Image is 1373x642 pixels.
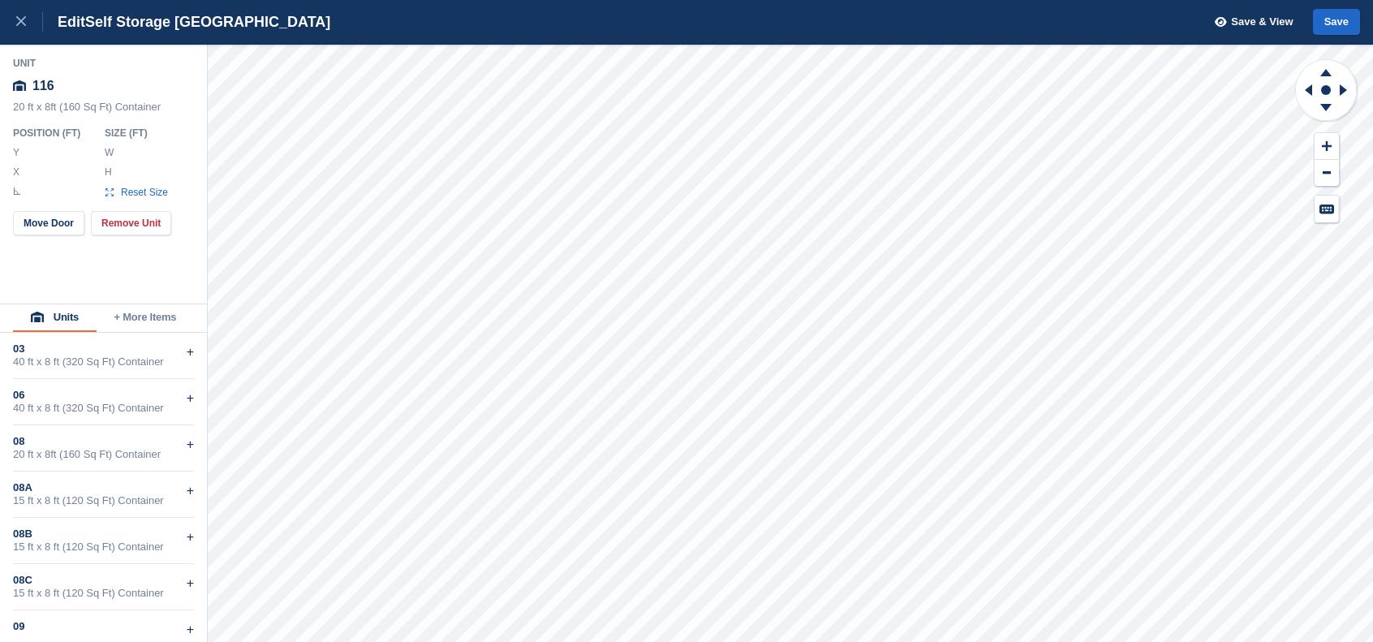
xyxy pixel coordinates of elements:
[13,101,195,122] div: 20 ft x 8ft (160 Sq Ft) Container
[13,481,194,494] div: 08A
[1315,196,1339,222] button: Keyboard Shortcuts
[13,127,92,140] div: Position ( FT )
[187,343,194,362] div: +
[13,448,194,461] div: 20 ft x 8ft (160 Sq Ft) Container
[187,435,194,455] div: +
[13,379,194,425] div: 0640 ft x 8 ft (320 Sq Ft) Container+
[13,564,194,610] div: 08C15 ft x 8 ft (120 Sq Ft) Container+
[1206,9,1293,36] button: Save & View
[1313,9,1360,36] button: Save
[13,389,194,402] div: 06
[13,587,194,600] div: 15 ft x 8 ft (120 Sq Ft) Container
[43,12,330,32] div: Edit Self Storage [GEOGRAPHIC_DATA]
[13,518,194,564] div: 08B15 ft x 8 ft (120 Sq Ft) Container+
[13,71,195,101] div: 116
[13,304,97,332] button: Units
[13,425,194,472] div: 0820 ft x 8ft (160 Sq Ft) Container+
[105,146,113,159] label: W
[1315,160,1339,187] button: Zoom Out
[105,166,113,179] label: H
[13,166,21,179] label: X
[187,389,194,408] div: +
[91,211,171,235] button: Remove Unit
[13,57,195,70] div: Unit
[13,146,21,159] label: Y
[105,127,176,140] div: Size ( FT )
[13,541,194,554] div: 15 ft x 8 ft (120 Sq Ft) Container
[187,574,194,593] div: +
[187,528,194,547] div: +
[97,304,194,332] button: + More Items
[13,528,194,541] div: 08B
[13,343,194,355] div: 03
[1315,133,1339,160] button: Zoom In
[13,333,194,379] div: 0340 ft x 8 ft (320 Sq Ft) Container+
[13,574,194,587] div: 08C
[13,355,194,368] div: 40 ft x 8 ft (320 Sq Ft) Container
[13,435,194,448] div: 08
[13,620,194,633] div: 09
[13,472,194,518] div: 08A15 ft x 8 ft (120 Sq Ft) Container+
[187,620,194,640] div: +
[14,187,20,195] img: angle-icn.0ed2eb85.svg
[13,494,194,507] div: 15 ft x 8 ft (120 Sq Ft) Container
[13,402,194,415] div: 40 ft x 8 ft (320 Sq Ft) Container
[13,211,84,235] button: Move Door
[120,185,169,200] span: Reset Size
[187,481,194,501] div: +
[1231,14,1293,30] span: Save & View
